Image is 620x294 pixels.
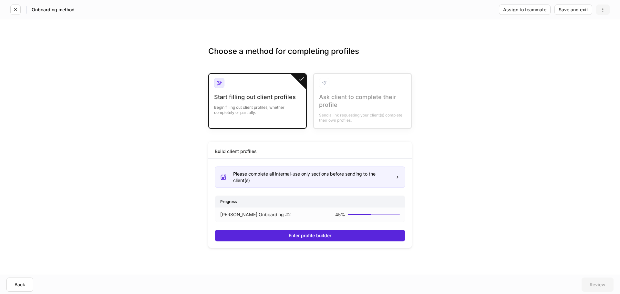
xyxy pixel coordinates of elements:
[215,196,405,207] div: Progress
[233,171,390,184] div: Please complete all internal-use only sections before sending to the client(s)
[15,282,25,287] div: Back
[214,101,301,115] div: Begin filling out client profiles, whether completely or partially.
[289,233,331,238] div: Enter profile builder
[220,211,291,218] p: [PERSON_NAME] Onboarding #2
[499,5,551,15] button: Assign to teammate
[503,7,546,12] div: Assign to teammate
[559,7,588,12] div: Save and exit
[214,93,301,101] div: Start filling out client profiles
[554,5,592,15] button: Save and exit
[215,148,257,155] div: Build client profiles
[335,211,345,218] p: 45 %
[6,278,33,292] button: Back
[208,46,412,67] h3: Choose a method for completing profiles
[215,230,405,241] button: Enter profile builder
[32,6,75,13] h5: Onboarding method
